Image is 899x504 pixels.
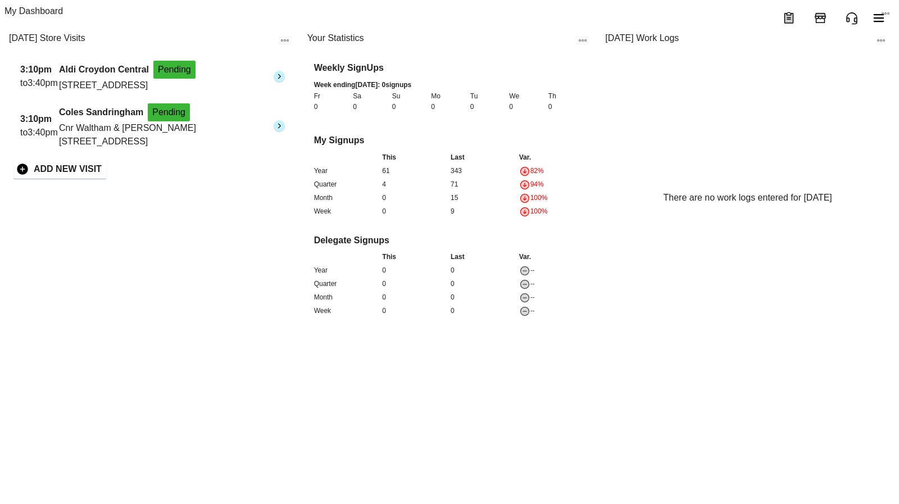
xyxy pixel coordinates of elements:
[451,193,517,204] div: 15
[451,166,517,177] div: 343
[664,191,832,205] p: There are no work logs entered for [DATE]
[431,91,468,102] div: Mo
[807,4,834,31] button: Add Store Visit
[519,252,585,263] div: Var.
[276,122,283,129] svg: Pending
[530,179,544,190] div: 94%
[13,160,106,179] button: ADD NEW VISIT
[314,265,380,276] div: Year
[530,206,548,217] div: 100%
[314,80,585,91] span: Week ending [DATE] : 0 signups
[865,4,892,31] button: menu
[509,102,546,113] div: 0
[775,4,802,31] button: menu
[59,79,269,92] div: [STREET_ADDRESS]
[451,292,517,303] div: 0
[314,233,389,248] p: Delegate Signups
[509,91,546,102] div: We
[152,106,185,119] span: Pending
[20,126,58,139] div: to 3:40pm
[530,266,535,274] span: --
[382,252,448,263] div: This
[314,91,351,102] div: Fr
[451,306,517,317] div: 0
[519,152,585,164] div: Var.
[451,206,517,217] div: 9
[276,73,283,80] svg: Pending
[451,279,517,290] div: 0
[392,102,429,113] div: 0
[530,307,535,315] span: --
[548,91,585,102] div: Th
[382,152,448,164] div: This
[314,292,380,303] div: Month
[382,265,448,276] div: 0
[20,63,58,76] div: 3:10pm
[314,306,380,317] div: Week
[382,206,448,217] div: 0
[274,120,285,131] a: Pending
[530,166,544,177] div: 82%
[548,102,585,113] div: 0
[382,306,448,317] div: 0
[530,293,535,301] span: --
[59,106,148,119] p: Coles Sandringham
[353,91,390,102] div: Sa
[274,71,285,82] a: Pending
[382,193,448,204] div: 0
[470,91,507,102] div: Tu
[382,166,448,177] div: 61
[314,206,380,217] div: Week
[382,279,448,290] div: 0
[314,193,380,204] div: Month
[314,102,351,113] div: 0
[314,179,380,190] div: Quarter
[353,102,390,113] div: 0
[314,133,365,148] p: My Signups
[20,112,58,126] div: 3:10pm
[451,152,517,164] div: Last
[838,4,865,31] button: Quick Call
[470,102,507,113] div: 0
[451,252,517,263] div: Last
[314,61,384,75] p: Weekly SignUps
[314,279,380,290] div: Quarter
[382,292,448,303] div: 0
[530,280,535,288] span: --
[20,76,58,90] div: to 3:40pm
[59,121,269,148] div: Cnr Waltham & [PERSON_NAME][STREET_ADDRESS]
[307,31,572,49] div: Your Statistics
[451,265,517,276] div: 0
[382,179,448,190] div: 4
[530,193,548,204] div: 100%
[392,91,429,102] div: Su
[605,31,870,49] div: [DATE] Work Logs
[9,31,274,49] div: [DATE] Store Visits
[431,102,468,113] div: 0
[59,63,153,76] p: Aldi Croydon Central
[158,63,191,76] span: Pending
[451,179,517,190] div: 71
[314,166,380,177] div: Year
